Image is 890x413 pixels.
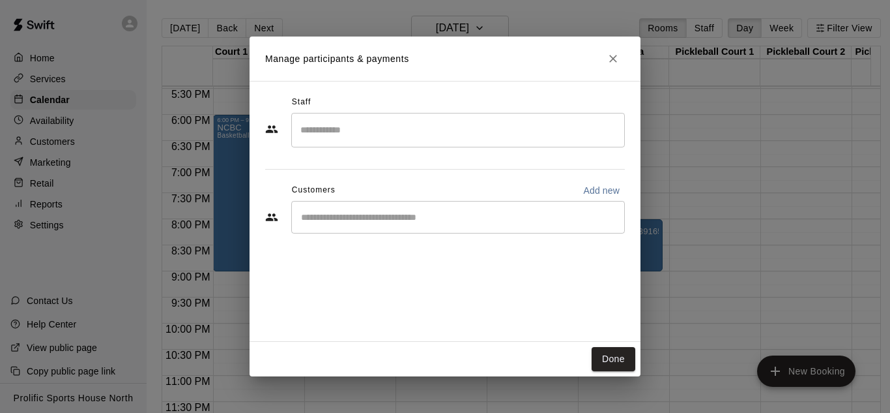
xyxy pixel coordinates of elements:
[292,92,311,113] span: Staff
[265,52,409,66] p: Manage participants & payments
[291,201,625,234] div: Start typing to search customers...
[292,180,336,201] span: Customers
[265,211,278,224] svg: Customers
[583,184,620,197] p: Add new
[291,113,625,147] div: Search staff
[265,123,278,136] svg: Staff
[578,180,625,201] button: Add new
[592,347,635,371] button: Done
[601,47,625,70] button: Close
